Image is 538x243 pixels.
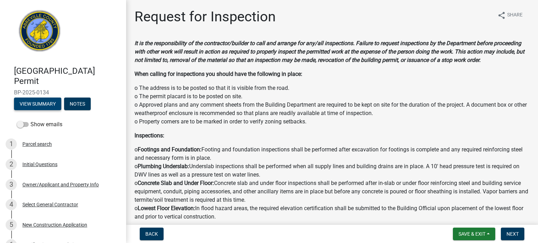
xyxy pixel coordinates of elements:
label: Show emails [17,120,62,129]
button: shareShare [492,8,528,22]
div: 5 [6,219,17,230]
div: 4 [6,199,17,210]
span: Next [506,231,519,237]
strong: Plumbing Underslab: [138,163,189,170]
strong: Footings and Foundation: [138,146,201,153]
div: New Construction Application [22,222,87,227]
strong: It is the responsibility of the contractor/builder to call and arrange for any/all inspections. F... [134,40,524,63]
span: Back [145,231,158,237]
span: Share [507,11,523,20]
img: Abbeville County, South Carolina [14,7,65,59]
div: Select General Contractor [22,202,78,207]
button: View Summary [14,98,61,110]
h1: Request for Inspection [134,8,276,25]
button: Notes [64,98,91,110]
div: 2 [6,159,17,170]
button: Back [140,228,164,240]
h4: [GEOGRAPHIC_DATA] Permit [14,66,120,86]
span: BP-2025-0134 [14,89,112,96]
wm-modal-confirm: Summary [14,101,61,107]
div: 3 [6,179,17,190]
div: Owner/Applicant and Property Info [22,182,99,187]
strong: Concrete Slab and Under Floor: [138,180,214,186]
p: o The address is to be posted so that it is visible from the road. o The permit placard is to be ... [134,84,530,126]
strong: Inspections: [134,132,164,139]
wm-modal-confirm: Notes [64,101,91,107]
div: 1 [6,138,17,150]
div: Initial Questions [22,162,57,167]
strong: Lowest Floor Elevation: [138,205,195,212]
i: share [497,11,506,20]
p: o Footing and foundation inspections shall be performed after excavation for footings is complete... [134,145,530,221]
strong: When calling for inspections you should have the following in place: [134,71,302,77]
button: Save & Exit [453,228,495,240]
button: Next [501,228,524,240]
span: Save & Exit [458,231,485,237]
div: Parcel search [22,142,52,146]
